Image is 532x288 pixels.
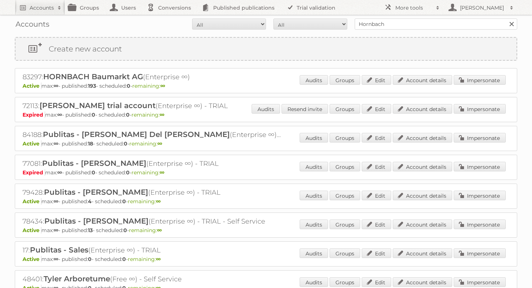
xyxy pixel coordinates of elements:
[23,130,281,140] h2: 84188: (Enterprise ∞) - TRIAL - Self Service
[43,130,230,139] span: Publitas - [PERSON_NAME] Del [PERSON_NAME]
[128,198,161,205] span: remaining:
[362,191,391,200] a: Edit
[23,198,41,205] span: Active
[23,227,509,234] p: max: - published: - scheduled: -
[88,227,93,234] strong: 13
[157,227,162,234] strong: ∞
[23,188,281,197] h2: 79428: (Enterprise ∞) - TRIAL
[44,274,110,283] span: Tyler Arboretume
[44,217,149,225] span: Publitas - [PERSON_NAME]
[23,83,509,89] p: max: - published: - scheduled: -
[126,111,130,118] strong: 0
[23,169,45,176] span: Expired
[300,133,328,143] a: Audits
[458,4,506,11] h2: [PERSON_NAME]
[393,191,452,200] a: Account details
[132,111,164,118] span: remaining:
[23,140,509,147] p: max: - published: - scheduled: -
[362,248,391,258] a: Edit
[23,198,509,205] p: max: - published: - scheduled: -
[454,133,506,143] a: Impersonate
[300,248,328,258] a: Audits
[160,169,164,176] strong: ∞
[454,75,506,85] a: Impersonate
[54,198,58,205] strong: ∞
[23,256,41,262] span: Active
[23,111,509,118] p: max: - published: - scheduled: -
[57,111,62,118] strong: ∞
[23,217,281,226] h2: 78434: (Enterprise ∞) - TRIAL - Self Service
[362,133,391,143] a: Edit
[330,104,360,114] a: Groups
[362,220,391,229] a: Edit
[88,140,93,147] strong: 18
[23,274,281,284] h2: 48401: (Free ∞) - Self Service
[123,227,127,234] strong: 0
[23,111,45,118] span: Expired
[393,133,452,143] a: Account details
[23,101,281,111] h2: 72113: (Enterprise ∞) - TRIAL
[92,169,95,176] strong: 0
[454,220,506,229] a: Impersonate
[252,104,280,114] a: Audits
[454,104,506,114] a: Impersonate
[54,227,58,234] strong: ∞
[23,72,281,82] h2: 83297: (Enterprise ∞)
[157,140,162,147] strong: ∞
[330,133,360,143] a: Groups
[330,277,360,287] a: Groups
[128,256,161,262] span: remaining:
[393,277,452,287] a: Account details
[300,75,328,85] a: Audits
[40,101,156,110] span: [PERSON_NAME] trial account
[300,220,328,229] a: Audits
[54,83,58,89] strong: ∞
[454,277,506,287] a: Impersonate
[362,277,391,287] a: Edit
[54,140,58,147] strong: ∞
[30,4,54,11] h2: Accounts
[23,227,41,234] span: Active
[54,256,58,262] strong: ∞
[88,83,96,89] strong: 193
[454,248,506,258] a: Impersonate
[300,277,328,287] a: Audits
[156,256,161,262] strong: ∞
[88,198,92,205] strong: 4
[88,256,92,262] strong: 0
[57,169,62,176] strong: ∞
[30,245,88,254] span: Publitas - Sales
[393,220,452,229] a: Account details
[124,140,127,147] strong: 0
[122,198,126,205] strong: 0
[362,75,391,85] a: Edit
[23,245,281,255] h2: 17: (Enterprise ∞) - TRIAL
[129,227,162,234] span: remaining:
[362,104,391,114] a: Edit
[43,72,143,81] span: HORNBACH Baumarkt AG
[454,162,506,171] a: Impersonate
[330,75,360,85] a: Groups
[330,191,360,200] a: Groups
[132,169,164,176] span: remaining:
[23,256,509,262] p: max: - published: - scheduled: -
[23,83,41,89] span: Active
[127,83,130,89] strong: 0
[129,140,162,147] span: remaining:
[393,75,452,85] a: Account details
[23,169,509,176] p: max: - published: - scheduled: -
[16,38,516,60] a: Create new account
[132,83,165,89] span: remaining:
[393,104,452,114] a: Account details
[395,4,432,11] h2: More tools
[160,111,164,118] strong: ∞
[44,188,148,197] span: Publitas - [PERSON_NAME]
[282,104,328,114] a: Resend invite
[156,198,161,205] strong: ∞
[160,83,165,89] strong: ∞
[23,140,41,147] span: Active
[126,169,130,176] strong: 0
[300,191,328,200] a: Audits
[330,162,360,171] a: Groups
[42,159,146,168] span: Publitas - [PERSON_NAME]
